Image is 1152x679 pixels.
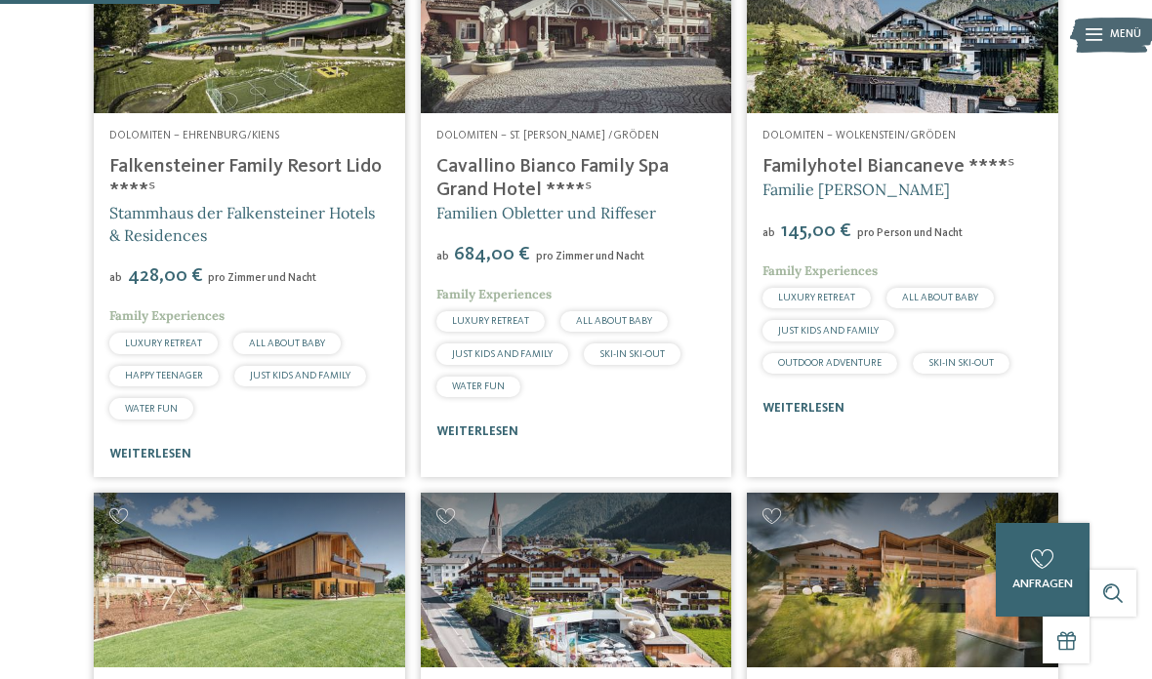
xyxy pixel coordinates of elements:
[762,402,844,415] a: weiterlesen
[249,339,325,348] span: ALL ABOUT BABY
[762,262,878,279] span: Family Experiences
[436,130,659,141] span: Dolomiten – St. [PERSON_NAME] /Gröden
[452,349,553,359] span: JUST KIDS AND FAMILY
[124,266,206,286] span: 428,00 €
[250,371,350,380] span: JUST KIDS AND FAMILY
[421,493,732,667] img: Familienhotels gesucht? Hier findet ihr die besten!
[451,245,534,264] span: 684,00 €
[109,448,191,460] a: weiterlesen
[125,371,203,380] span: HAPPY TEENAGER
[452,381,505,391] span: WATER FUN
[436,203,656,222] span: Familien Obletter und Riffeser
[436,425,518,438] a: weiterlesen
[902,293,978,302] span: ALL ABOUT BABY
[536,251,644,262] span: pro Zimmer und Nacht
[125,404,178,414] span: WATER FUN
[436,286,552,302] span: Family Experiences
[436,251,449,262] span: ab
[747,493,1058,667] a: Familienhotels gesucht? Hier findet ihr die besten!
[599,349,665,359] span: SKI-IN SKI-OUT
[762,130,956,141] span: Dolomiten – Wolkenstein/Gröden
[778,358,882,368] span: OUTDOOR ADVENTURE
[778,326,879,336] span: JUST KIDS AND FAMILY
[109,157,382,200] a: Falkensteiner Family Resort Lido ****ˢ
[109,307,225,324] span: Family Experiences
[1012,578,1073,590] span: anfragen
[747,493,1058,667] img: Aktiv & Familienhotel Adlernest ****
[928,358,994,368] span: SKI-IN SKI-OUT
[576,316,652,326] span: ALL ABOUT BABY
[452,316,529,326] span: LUXURY RETREAT
[94,493,405,667] img: Familienhotels gesucht? Hier findet ihr die besten!
[109,130,279,141] span: Dolomiten – Ehrenburg/Kiens
[777,221,854,241] span: 145,00 €
[762,157,1014,177] a: Familyhotel Biancaneve ****ˢ
[996,523,1090,617] a: anfragen
[762,227,775,239] span: ab
[109,203,375,244] span: Stammhaus der Falkensteiner Hotels & Residences
[778,293,855,302] span: LUXURY RETREAT
[125,339,202,348] span: LUXURY RETREAT
[436,157,669,200] a: Cavallino Bianco Family Spa Grand Hotel ****ˢ
[208,272,316,284] span: pro Zimmer und Nacht
[109,272,122,284] span: ab
[857,227,963,239] span: pro Person und Nacht
[762,180,950,199] span: Familie [PERSON_NAME]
